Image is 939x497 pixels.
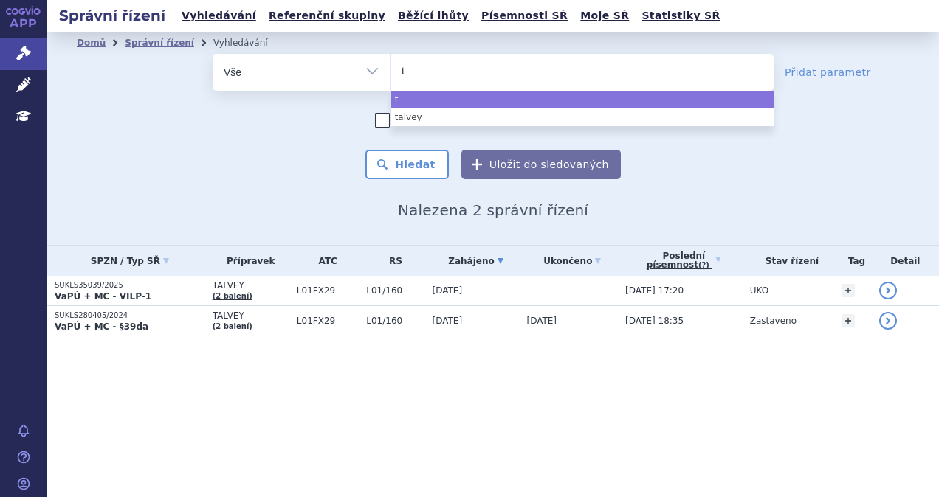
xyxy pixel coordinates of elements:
[213,280,289,291] span: TALVEY
[264,6,390,26] a: Referenční skupiny
[359,246,424,276] th: RS
[477,6,572,26] a: Písemnosti SŘ
[365,150,449,179] button: Hledat
[47,5,177,26] h2: Správní řízení
[55,310,205,321] p: SUKLS280405/2024
[433,251,520,271] a: Zahájeno
[213,32,287,54] li: Vyhledávání
[461,150,621,179] button: Uložit do sledovaných
[213,310,289,321] span: TALVEY
[366,316,424,326] span: L01/160
[125,38,194,48] a: Správní řízení
[879,282,897,299] a: detail
[576,6,633,26] a: Moje SŘ
[433,316,463,326] span: [DATE]
[213,322,252,330] a: (2 balení)
[289,246,359,276] th: ATC
[842,314,855,327] a: +
[625,316,684,326] span: [DATE] 18:35
[205,246,289,276] th: Přípravek
[872,246,939,276] th: Detail
[834,246,871,276] th: Tag
[625,285,684,296] span: [DATE] 17:20
[743,246,835,276] th: Stav řízení
[625,246,743,276] a: Poslednípísemnost(?)
[879,312,897,330] a: detail
[55,322,148,332] strong: VaPÚ + MC - §39da
[433,285,463,296] span: [DATE]
[177,6,261,26] a: Vyhledávání
[55,280,205,291] p: SUKLS35039/2025
[391,108,774,126] li: talvey
[297,316,359,326] span: L01FX29
[750,316,797,326] span: Zastaveno
[213,292,252,300] a: (2 balení)
[698,261,709,270] abbr: (?)
[750,285,768,296] span: UKO
[637,6,724,26] a: Statistiky SŘ
[55,291,151,302] strong: VaPÚ + MC - VILP-1
[375,113,611,128] label: Zahrnout [DEMOGRAPHIC_DATA] přípravky
[297,285,359,296] span: L01FX29
[526,251,618,271] a: Ukončeno
[785,65,871,80] a: Přidat parametr
[526,316,557,326] span: [DATE]
[391,91,774,108] li: t
[55,251,205,271] a: SPZN / Typ SŘ
[526,285,529,296] span: -
[842,284,855,297] a: +
[366,285,424,296] span: L01/160
[77,38,106,48] a: Domů
[398,201,588,219] span: Nalezena 2 správní řízení
[393,6,473,26] a: Běžící lhůty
